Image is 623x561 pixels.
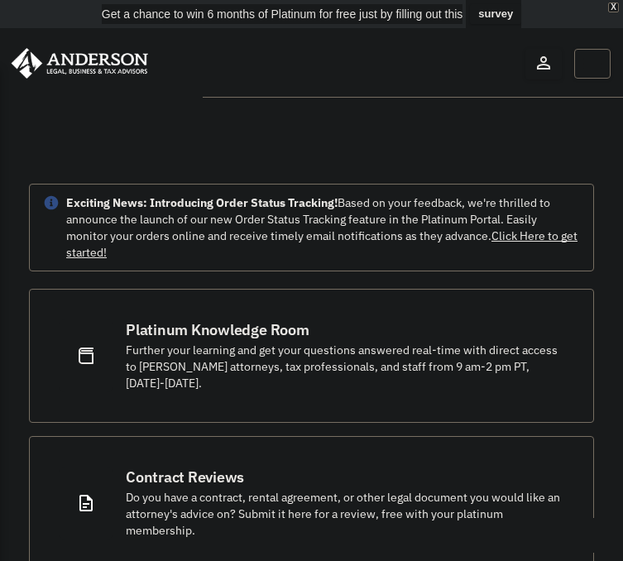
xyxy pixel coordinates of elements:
[66,195,338,210] strong: Exciting News: Introducing Order Status Tracking!
[29,289,594,423] a: Platinum Knowledge Room Further your learning and get your questions answered real-time with dire...
[66,194,580,261] div: Based on your feedback, we're thrilled to announce the launch of our new Order Status Tracking fe...
[126,489,563,539] div: Do you have a contract, rental agreement, or other legal document you would like an attorney's ad...
[66,228,577,260] a: Click Here to get started!
[470,4,521,24] a: survey
[608,2,619,12] div: close
[126,342,563,391] div: Further your learning and get your questions answered real-time with direct access to [PERSON_NAM...
[102,4,463,24] div: Get a chance to win 6 months of Platinum for free just by filling out this
[534,53,554,73] i: perm_identity
[525,49,562,80] a: perm_identity
[126,467,244,487] div: Contract Reviews
[126,319,309,340] div: Platinum Knowledge Room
